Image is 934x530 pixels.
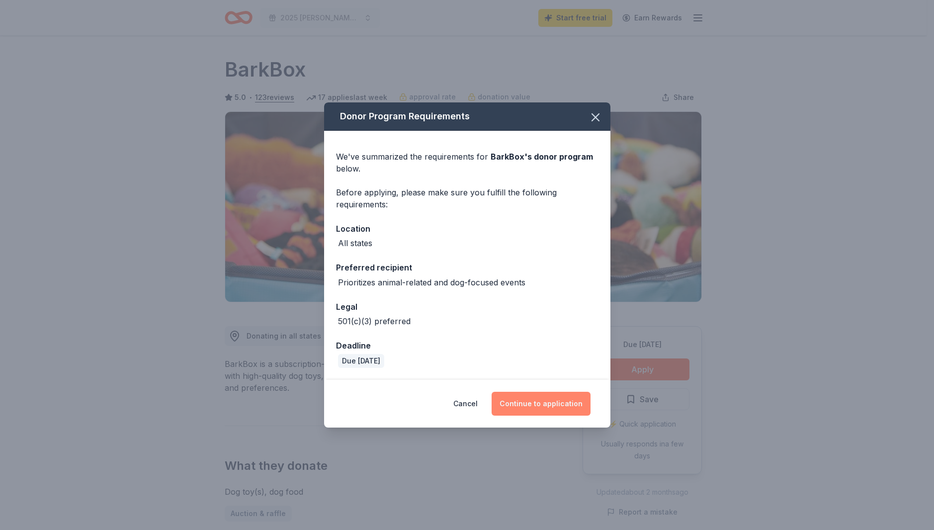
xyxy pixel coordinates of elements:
[336,261,598,274] div: Preferred recipient
[336,339,598,352] div: Deadline
[336,222,598,235] div: Location
[336,151,598,175] div: We've summarized the requirements for below.
[324,102,610,131] div: Donor Program Requirements
[491,152,593,162] span: BarkBox 's donor program
[338,354,384,368] div: Due [DATE]
[492,392,591,416] button: Continue to application
[338,276,525,288] div: Prioritizes animal-related and dog-focused events
[453,392,478,416] button: Cancel
[336,186,598,210] div: Before applying, please make sure you fulfill the following requirements:
[338,315,411,327] div: 501(c)(3) preferred
[338,237,372,249] div: All states
[336,300,598,313] div: Legal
